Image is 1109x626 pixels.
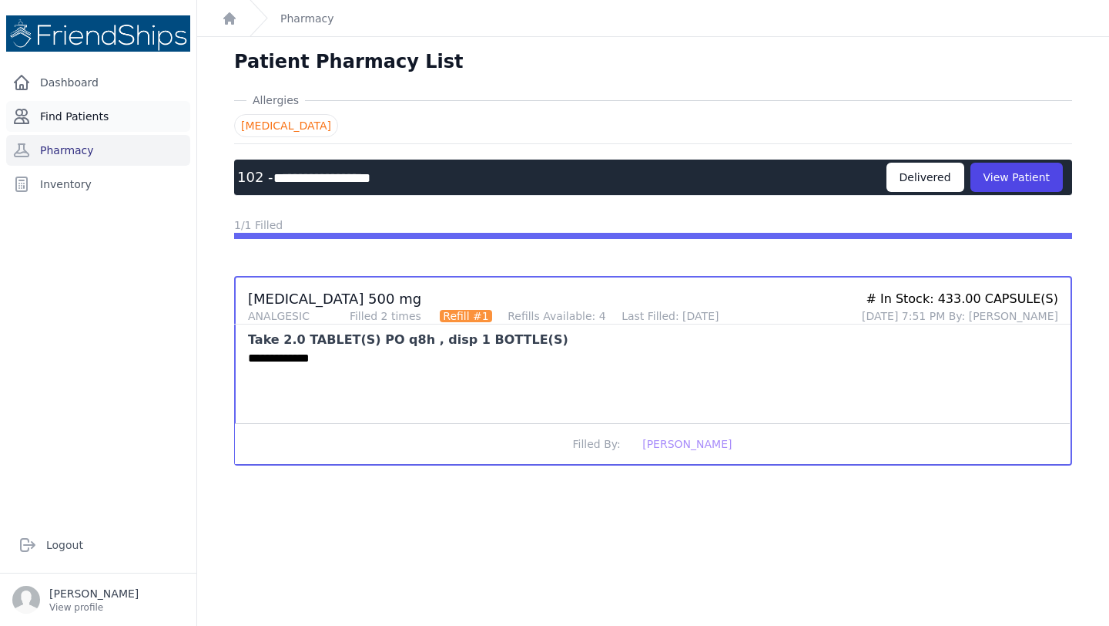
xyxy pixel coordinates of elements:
div: ANALGESIC [248,308,310,324]
p: [PERSON_NAME] [49,586,139,601]
a: Pharmacy [280,11,334,26]
a: Dashboard [6,67,190,98]
div: Take 2.0 TABLET(S) PO q8h , disp 1 BOTTLE(S) [248,331,568,349]
span: Refills Available: 4 [508,310,606,322]
a: Pharmacy [6,135,190,166]
span: Last Filled: [DATE] [622,310,719,322]
a: Find Patients [6,101,190,132]
span: [PERSON_NAME] [642,438,732,450]
a: Inventory [6,169,190,200]
button: Filled By: [PERSON_NAME] [235,423,1070,464]
button: View Patient [970,163,1063,192]
span: Filled By: [573,438,621,450]
a: [PERSON_NAME] View profile [12,586,184,614]
p: View profile [49,601,139,614]
span: Allergies [246,93,305,108]
span: Filled 2 times [347,310,424,322]
div: Delivered [886,163,964,192]
h3: [MEDICAL_DATA] 500 mg [248,290,849,324]
span: Refill #1 [440,310,491,322]
div: [DATE] 7:51 PM By: [PERSON_NAME] [862,308,1058,324]
span: [MEDICAL_DATA] [234,114,338,137]
div: # In Stock: 433.00 CAPSULE(S) [862,290,1058,308]
div: 1/1 Filled [234,217,1072,233]
h3: 102 - [237,168,886,187]
img: Medical Missions EMR [6,15,190,52]
a: Logout [12,530,184,560]
h1: Patient Pharmacy List [234,49,463,74]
